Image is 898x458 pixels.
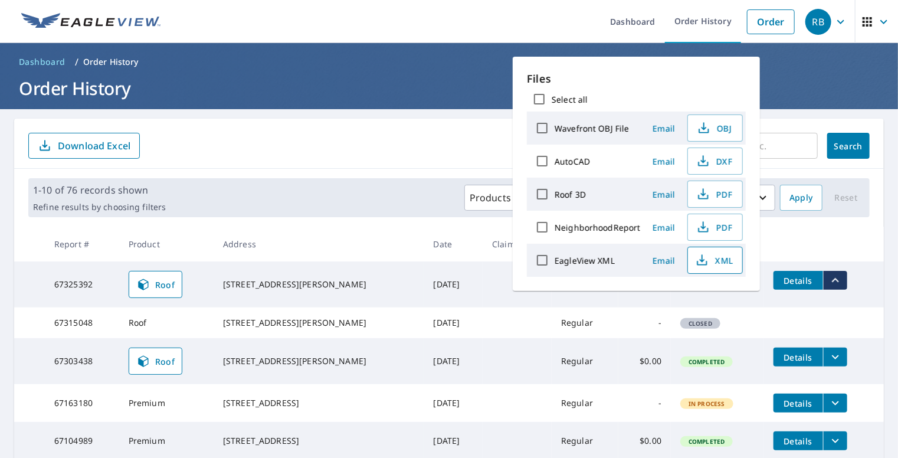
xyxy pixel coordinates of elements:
label: NeighborhoodReport [555,222,640,233]
td: 67315048 [45,307,119,338]
span: Roof [136,354,175,368]
button: detailsBtn-67163180 [774,394,823,413]
p: Refine results by choosing filters [33,202,166,212]
span: Completed [681,437,732,446]
div: [STREET_ADDRESS] [223,435,415,447]
td: 67325392 [45,261,119,307]
button: Email [645,251,683,270]
td: Premium [119,384,214,422]
th: Date [424,227,483,261]
button: Email [645,218,683,237]
a: Order [747,9,795,34]
p: Download Excel [58,139,130,152]
a: Dashboard [14,53,70,71]
nav: breadcrumb [14,53,884,71]
button: Products [464,185,533,211]
td: [DATE] [424,261,483,307]
span: Details [781,398,816,409]
label: Select all [552,94,588,105]
span: DXF [695,154,733,168]
td: - [618,384,671,422]
h1: Order History [14,76,884,100]
span: Roof [136,277,175,292]
p: 1-10 of 76 records shown [33,183,166,197]
span: Details [781,436,816,447]
label: Wavefront OBJ File [555,123,629,134]
label: AutoCAD [555,156,590,167]
button: Email [645,119,683,138]
td: - [618,307,671,338]
a: Roof [129,271,183,298]
button: filesDropdownBtn-67104989 [823,431,847,450]
button: PDF [687,214,743,241]
p: Order History [83,56,139,68]
span: Details [781,275,816,286]
span: Details [781,352,816,363]
th: Claim ID [483,227,552,261]
span: PDF [695,220,733,234]
button: PDF [687,181,743,208]
button: filesDropdownBtn-67163180 [823,394,847,413]
button: detailsBtn-67303438 [774,348,823,367]
td: [DATE] [424,307,483,338]
span: PDF [695,187,733,201]
label: Roof 3D [555,189,586,200]
a: Roof [129,348,183,375]
div: RB [805,9,831,35]
p: Files [527,71,746,87]
div: [STREET_ADDRESS] [223,397,415,409]
td: 67163180 [45,384,119,422]
span: Email [650,222,678,233]
button: Apply [780,185,822,211]
span: Closed [681,319,719,328]
img: EV Logo [21,13,160,31]
td: [DATE] [424,384,483,422]
span: Search [837,140,860,152]
th: Product [119,227,214,261]
div: [STREET_ADDRESS][PERSON_NAME] [223,355,415,367]
button: filesDropdownBtn-67325392 [823,271,847,290]
span: OBJ [695,121,733,135]
li: / [75,55,78,69]
span: In Process [681,400,732,408]
button: Email [645,185,683,204]
div: [STREET_ADDRESS][PERSON_NAME] [223,279,415,290]
td: Regular [552,307,618,338]
td: $0.00 [618,338,671,384]
button: Email [645,152,683,171]
span: Dashboard [19,56,65,68]
button: detailsBtn-67325392 [774,271,823,290]
button: XML [687,247,743,274]
th: Address [214,227,424,261]
div: [STREET_ADDRESS][PERSON_NAME] [223,317,415,329]
button: detailsBtn-67104989 [774,431,823,450]
span: Completed [681,358,732,366]
td: Regular [552,338,618,384]
button: DXF [687,148,743,175]
td: 67303438 [45,338,119,384]
td: [DATE] [424,338,483,384]
button: filesDropdownBtn-67303438 [823,348,847,367]
p: Products [470,191,511,205]
td: Roof [119,307,214,338]
td: Regular [552,384,618,422]
button: Download Excel [28,133,140,159]
th: Report # [45,227,119,261]
span: Email [650,255,678,266]
span: Email [650,123,678,134]
span: XML [695,253,733,267]
span: Email [650,156,678,167]
span: Apply [789,191,813,205]
button: Search [827,133,870,159]
span: Email [650,189,678,200]
label: EagleView XML [555,255,615,266]
button: OBJ [687,114,743,142]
